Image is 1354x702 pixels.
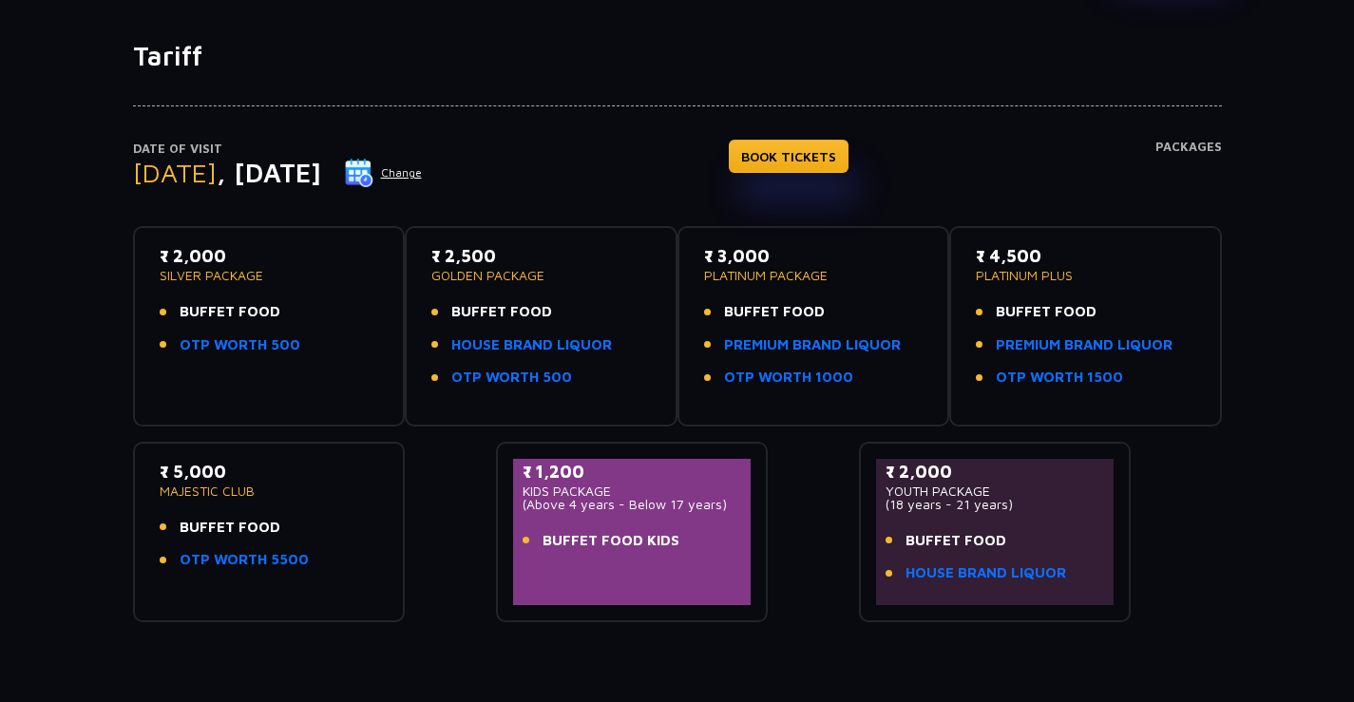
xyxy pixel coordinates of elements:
p: SILVER PACKAGE [160,269,379,282]
span: , [DATE] [217,157,321,188]
span: BUFFET FOOD [180,301,280,323]
p: GOLDEN PACKAGE [431,269,651,282]
p: ₹ 5,000 [160,459,379,484]
span: BUFFET FOOD [906,530,1006,552]
a: PREMIUM BRAND LIQUOR [724,334,901,356]
p: ₹ 1,200 [523,459,742,484]
p: KIDS PACKAGE [523,484,742,498]
p: MAJESTIC CLUB [160,484,379,498]
p: (18 years - 21 years) [886,498,1105,511]
a: OTP WORTH 500 [180,334,300,356]
span: BUFFET FOOD KIDS [543,530,679,552]
span: [DATE] [133,157,217,188]
p: ₹ 2,000 [886,459,1105,484]
p: PLATINUM PACKAGE [704,269,924,282]
span: BUFFET FOOD [180,517,280,539]
p: ₹ 4,500 [976,243,1195,269]
span: BUFFET FOOD [451,301,552,323]
a: PREMIUM BRAND LIQUOR [996,334,1173,356]
p: Date of Visit [133,140,423,159]
p: ₹ 2,500 [431,243,651,269]
span: BUFFET FOOD [996,301,1097,323]
a: OTP WORTH 1000 [724,367,853,389]
p: PLATINUM PLUS [976,269,1195,282]
p: ₹ 3,000 [704,243,924,269]
h1: Tariff [133,40,1222,72]
p: (Above 4 years - Below 17 years) [523,498,742,511]
span: BUFFET FOOD [724,301,825,323]
a: HOUSE BRAND LIQUOR [906,562,1066,584]
h4: Packages [1155,140,1222,208]
button: Change [344,158,423,188]
a: OTP WORTH 500 [451,367,572,389]
a: OTP WORTH 5500 [180,549,309,571]
p: ₹ 2,000 [160,243,379,269]
a: HOUSE BRAND LIQUOR [451,334,612,356]
p: YOUTH PACKAGE [886,484,1105,498]
a: OTP WORTH 1500 [996,367,1123,389]
a: BOOK TICKETS [729,140,849,173]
